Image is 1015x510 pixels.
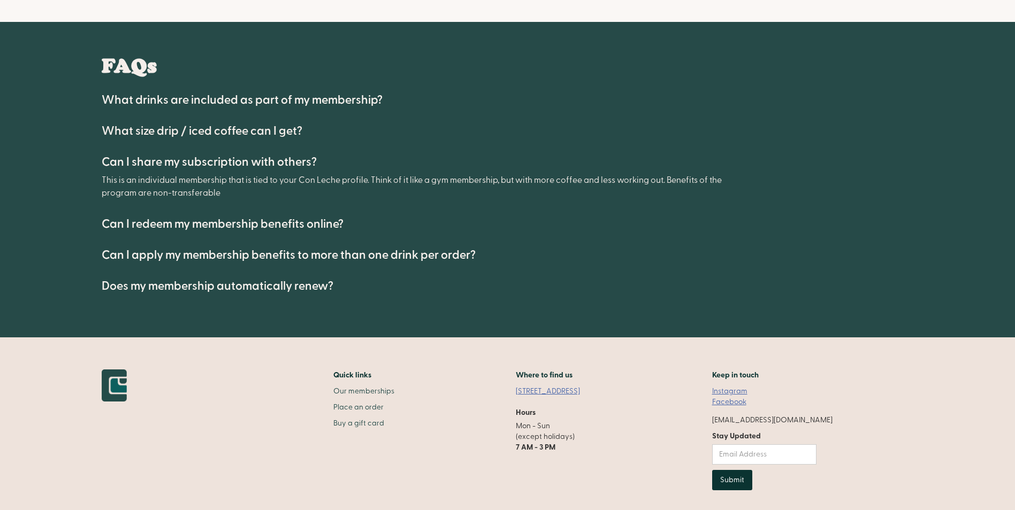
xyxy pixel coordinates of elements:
a: Facebook [712,397,746,407]
h4: Can I apply my membership benefits to more than one drink per order? [102,249,476,261]
a: Place an order [333,402,394,413]
a: Our memberships [333,386,394,397]
input: Submit [712,470,752,490]
p: Mon - Sun (except holidays) [516,421,591,453]
a: Instagram [712,386,747,397]
input: Email Address [712,444,816,465]
h4: Can I share my subscription with others? [102,156,317,168]
h4: Does my membership automatically renew? [102,280,333,292]
h5: Hours [516,407,536,418]
h4: What drinks are included as part of my membership? [102,94,383,106]
a: Buy a gift card [333,418,394,429]
p: This is an individual membership that is tied to your Con Leche profile. Think of it like a gym m... [102,174,751,199]
h4: Can I redeem my membership benefits online? [102,218,344,230]
h5: Keep in touch [712,369,759,381]
form: Email Form [712,431,816,490]
h2: Quick links [333,369,394,381]
div: [EMAIL_ADDRESS][DOMAIN_NAME] [712,415,833,426]
h5: Where to find us [516,369,573,381]
strong: 7 AM - 3 PM [516,442,555,452]
h1: FAQs [102,54,157,78]
a: [STREET_ADDRESS] [516,386,591,397]
h4: What size drip / iced coffee can I get? [102,125,302,137]
label: Stay Updated [712,431,816,442]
